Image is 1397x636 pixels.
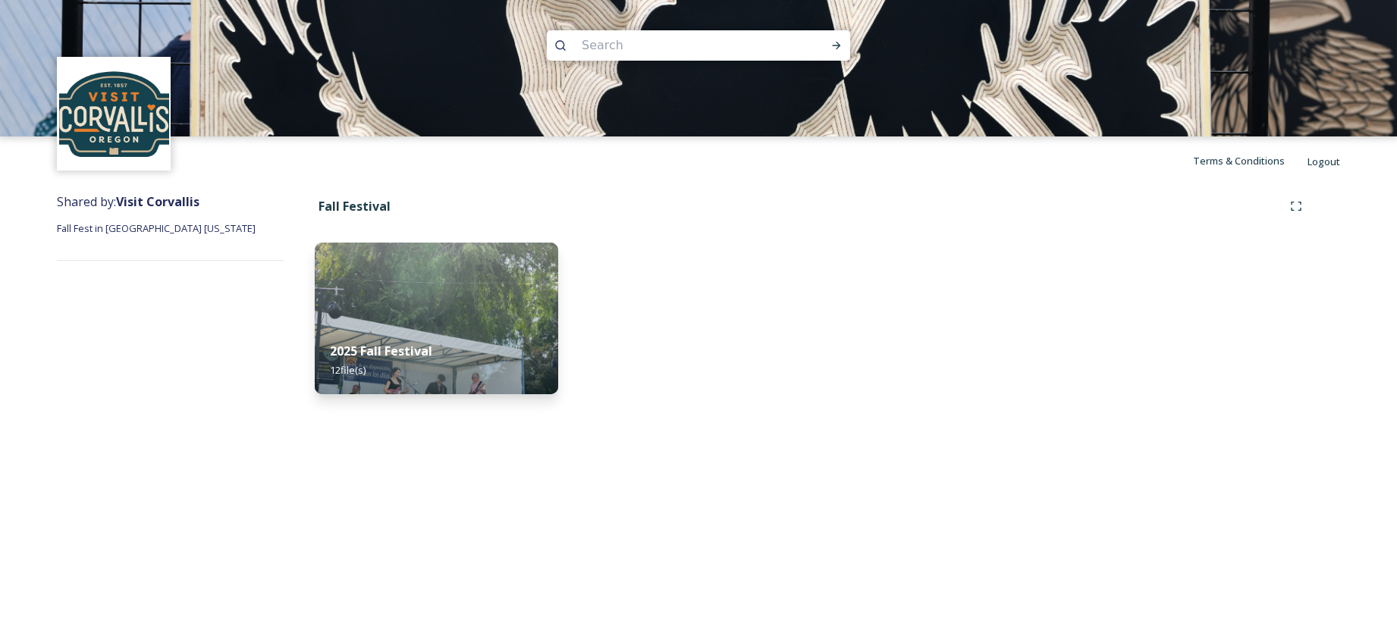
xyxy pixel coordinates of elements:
strong: Fall Festival [319,198,391,215]
input: Search [574,29,782,62]
span: Terms & Conditions [1193,154,1285,168]
strong: 2025 Fall Festival [330,343,432,359]
img: f4e8d4ff-0aff-4333-8a5a-ec019877196c.jpg [315,243,558,394]
a: Terms & Conditions [1193,152,1308,170]
img: visit-corvallis-badge-dark-blue-orange%281%29.png [59,59,169,169]
span: Fall Fest in [GEOGRAPHIC_DATA] [US_STATE] [57,221,256,235]
span: Shared by: [57,193,199,210]
span: 12 file(s) [330,363,366,377]
strong: Visit Corvallis [116,193,199,210]
span: Logout [1308,155,1340,168]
